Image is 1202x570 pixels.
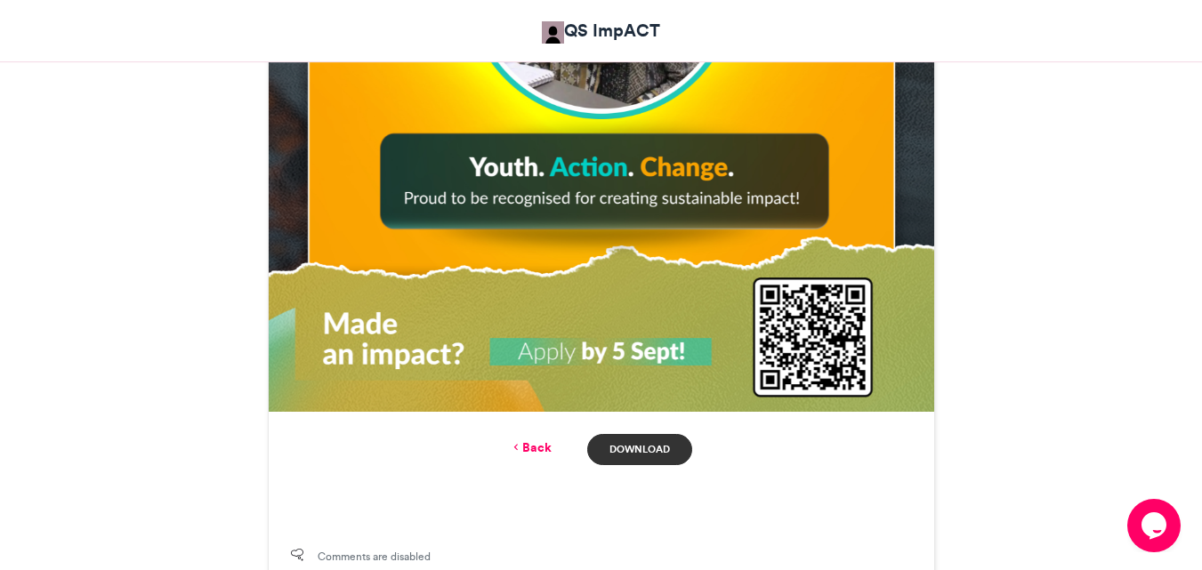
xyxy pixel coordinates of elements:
img: QS ImpACT QS ImpACT [542,21,564,44]
iframe: chat widget [1127,499,1184,552]
a: Back [510,438,552,457]
span: Comments are disabled [318,549,431,565]
a: QS ImpACT [542,18,660,44]
a: Download [587,434,691,465]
